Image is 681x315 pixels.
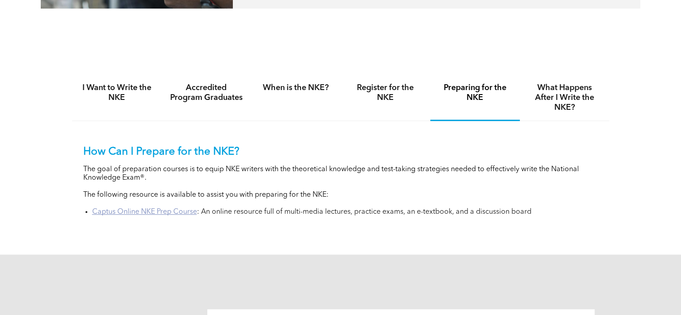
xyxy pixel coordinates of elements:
[528,83,601,112] h4: What Happens After I Write the NKE?
[92,208,598,216] li: : An online resource full of multi-media lectures, practice exams, an e-textbook, and a discussio...
[83,165,598,182] p: The goal of preparation courses is to equip NKE writers with the theoretical knowledge and test-t...
[80,83,154,103] h4: I Want to Write the NKE
[83,146,598,159] p: How Can I Prepare for the NKE?
[259,83,333,93] h4: When is the NKE?
[438,83,512,103] h4: Preparing for the NKE
[170,83,243,103] h4: Accredited Program Graduates
[349,83,422,103] h4: Register for the NKE
[92,208,197,216] a: Captus Online NKE Prep Course
[83,191,598,199] p: The following resource is available to assist you with preparing for the NKE:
